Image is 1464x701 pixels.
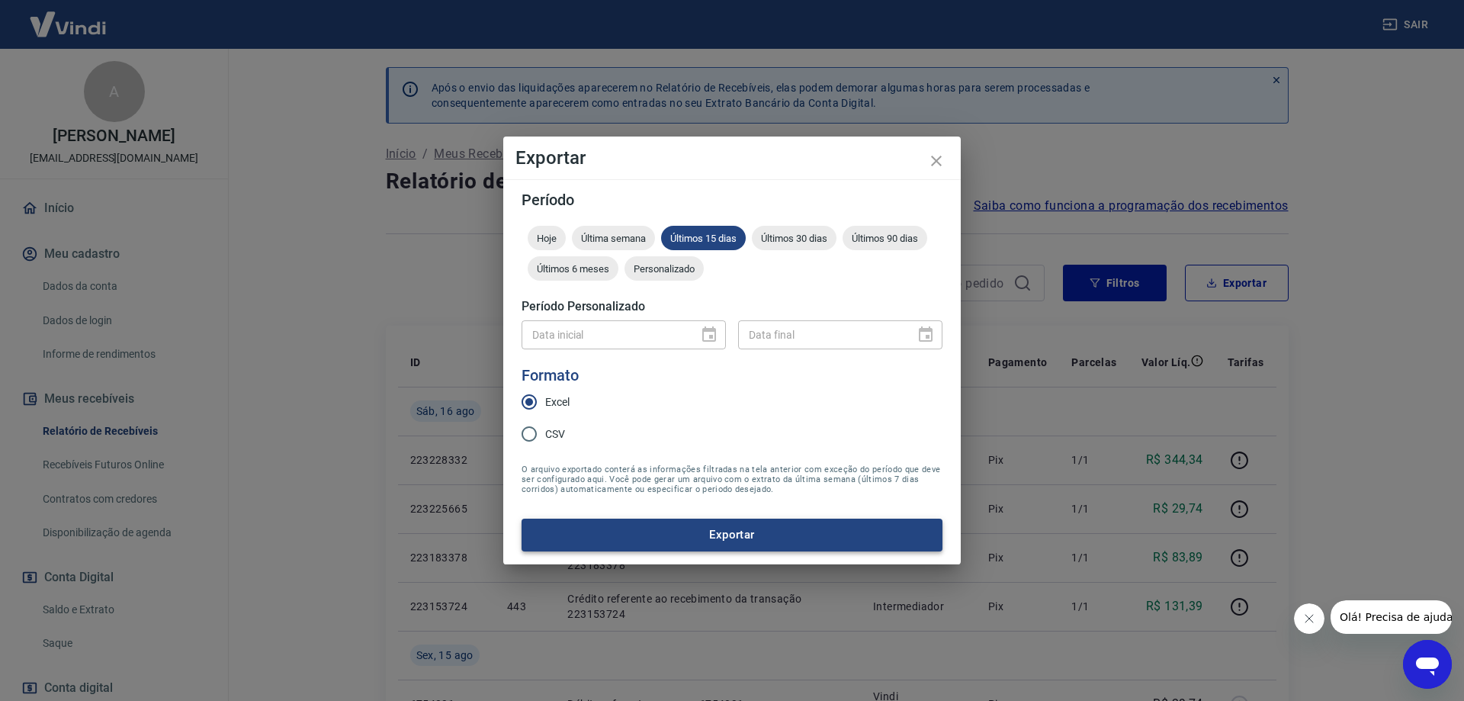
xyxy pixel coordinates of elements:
legend: Formato [522,365,579,387]
span: CSV [545,426,565,442]
iframe: Botão para abrir a janela de mensagens [1403,640,1452,689]
input: DD/MM/YYYY [522,320,688,349]
span: Últimos 90 dias [843,233,927,244]
span: Olá! Precisa de ajuda? [9,11,128,23]
div: Hoje [528,226,566,250]
span: Última semana [572,233,655,244]
span: Hoje [528,233,566,244]
div: Personalizado [624,256,704,281]
button: close [918,143,955,179]
div: Últimos 6 meses [528,256,618,281]
button: Exportar [522,519,942,551]
h4: Exportar [515,149,949,167]
div: Últimos 90 dias [843,226,927,250]
div: Últimos 15 dias [661,226,746,250]
h5: Período [522,192,942,207]
span: O arquivo exportado conterá as informações filtradas na tela anterior com exceção do período que ... [522,465,942,494]
span: Últimos 30 dias [752,233,836,244]
iframe: Fechar mensagem [1294,603,1324,634]
h5: Período Personalizado [522,299,942,314]
span: Últimos 6 meses [528,263,618,275]
span: Excel [545,394,570,410]
iframe: Mensagem da empresa [1331,600,1452,634]
span: Personalizado [624,263,704,275]
div: Última semana [572,226,655,250]
span: Últimos 15 dias [661,233,746,244]
input: DD/MM/YYYY [738,320,904,349]
div: Últimos 30 dias [752,226,836,250]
